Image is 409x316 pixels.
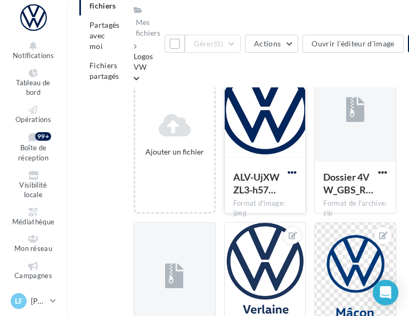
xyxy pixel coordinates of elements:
[14,271,52,280] span: Campagnes
[9,260,58,282] a: Campagnes
[214,39,223,48] span: (0)
[134,51,160,72] div: Logos VW
[254,39,281,48] span: Actions
[13,51,54,60] span: Notifications
[9,39,58,62] button: Notifications
[9,67,58,99] a: Tableau de bord
[373,280,398,305] div: Open Intercom Messenger
[89,61,119,80] span: Fichiers partagés
[14,244,52,253] span: Mon réseau
[136,17,160,38] div: Mes fichiers
[9,103,58,126] a: Opérations
[323,171,373,196] span: Dossier 4VW_GBS_ROLLUP_850x2000mm_25PC_CE_Maj2025_E5
[31,296,46,306] p: [PERSON_NAME]
[185,35,241,53] button: Gérer(0)
[323,199,387,218] div: Format de l'archive: zip
[9,169,58,201] a: Visibilité locale
[140,147,210,157] div: Ajouter un fichier
[15,115,51,124] span: Opérations
[9,291,58,311] a: LF [PERSON_NAME]
[89,20,120,51] span: Partagés avec moi
[19,181,47,199] span: Visibilité locale
[233,171,280,196] span: ALV-UjXWZL3-h57mjk89IwPeyAQpMX1Ryox9_unV32XjFmguPhmcfZja
[18,144,48,163] span: Boîte de réception
[12,217,55,226] span: Médiathèque
[9,206,58,229] a: Médiathèque
[233,199,297,218] div: Format d'image: jpeg
[9,130,58,164] a: Boîte de réception 99+
[302,35,403,53] button: Ouvrir l'éditeur d'image
[16,78,50,97] span: Tableau de bord
[15,296,23,306] span: LF
[35,132,51,141] div: 99+
[245,35,298,53] button: Actions
[9,232,58,255] a: Mon réseau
